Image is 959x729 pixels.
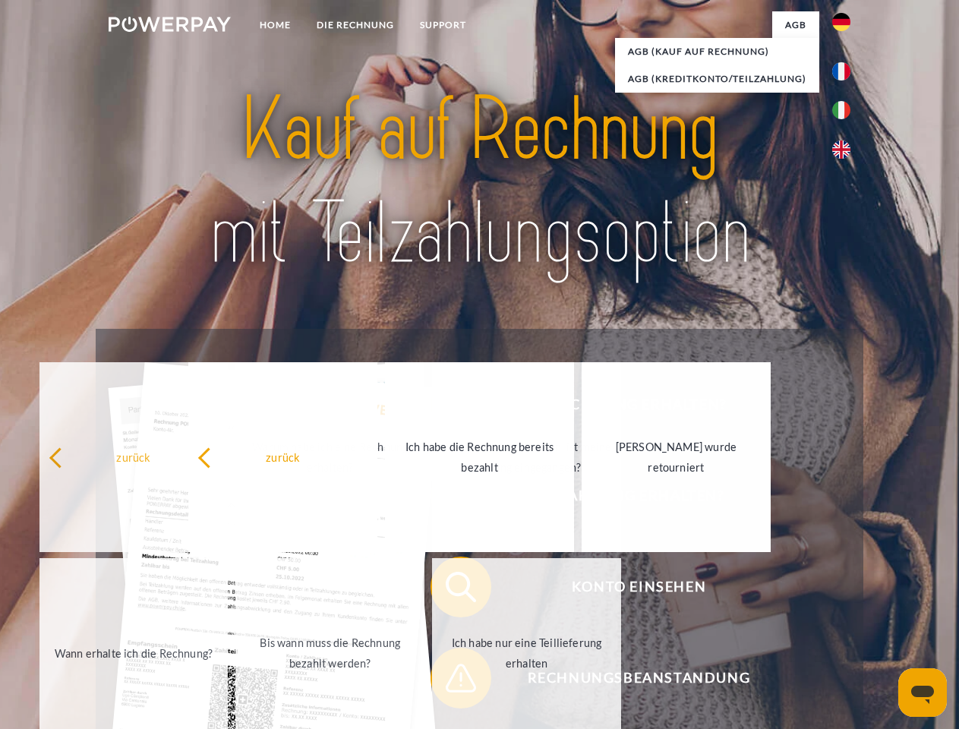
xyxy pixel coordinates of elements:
[49,642,219,663] div: Wann erhalte ich die Rechnung?
[615,65,819,93] a: AGB (Kreditkonto/Teilzahlung)
[109,17,231,32] img: logo-powerpay-white.svg
[832,13,850,31] img: de
[832,62,850,80] img: fr
[145,73,814,291] img: title-powerpay_de.svg
[394,437,565,478] div: Ich habe die Rechnung bereits bezahlt
[832,140,850,159] img: en
[244,633,415,674] div: Bis wann muss die Rechnung bezahlt werden?
[197,447,368,467] div: zurück
[247,11,304,39] a: Home
[898,668,947,717] iframe: Schaltfläche zum Öffnen des Messaging-Fensters
[591,437,762,478] div: [PERSON_NAME] wurde retourniert
[453,648,825,708] span: Rechnungsbeanstandung
[772,11,819,39] a: agb
[49,447,219,467] div: zurück
[615,38,819,65] a: AGB (Kauf auf Rechnung)
[441,633,612,674] div: Ich habe nur eine Teillieferung erhalten
[304,11,407,39] a: DIE RECHNUNG
[453,557,825,617] span: Konto einsehen
[832,101,850,119] img: it
[407,11,479,39] a: SUPPORT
